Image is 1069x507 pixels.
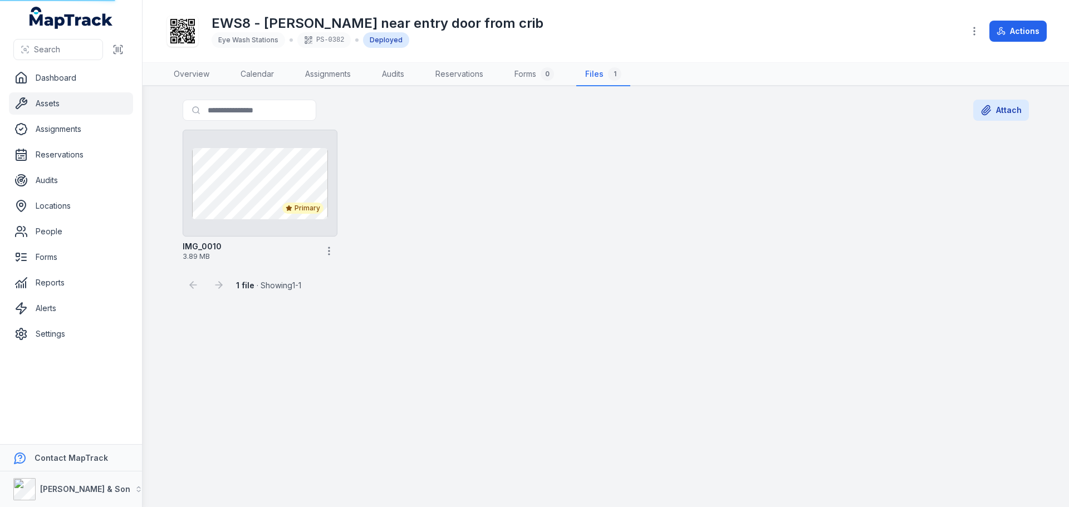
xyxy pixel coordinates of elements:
[506,63,563,86] a: Forms0
[541,67,554,81] div: 0
[218,36,278,44] span: Eye Wash Stations
[297,32,351,48] div: PS-0382
[9,144,133,166] a: Reservations
[9,118,133,140] a: Assignments
[9,67,133,89] a: Dashboard
[9,272,133,294] a: Reports
[236,280,301,290] span: · Showing 1 - 1
[9,92,133,115] a: Assets
[9,169,133,191] a: Audits
[9,246,133,268] a: Forms
[13,39,103,60] button: Search
[989,21,1047,42] button: Actions
[9,195,133,217] a: Locations
[576,63,630,86] a: Files1
[9,297,133,319] a: Alerts
[426,63,492,86] a: Reservations
[363,32,409,48] div: Deployed
[35,453,108,462] strong: Contact MapTrack
[973,100,1029,121] button: Attach
[282,203,323,214] div: Primary
[608,67,621,81] div: 1
[9,323,133,345] a: Settings
[212,14,543,32] h1: EWS8 - [PERSON_NAME] near entry door from crib
[296,63,360,86] a: Assignments
[236,280,254,290] strong: 1 file
[183,252,316,261] span: 3.89 MB
[30,7,113,29] a: MapTrack
[373,63,413,86] a: Audits
[9,220,133,243] a: People
[183,241,222,252] strong: IMG_0010
[40,484,130,494] strong: [PERSON_NAME] & Son
[165,63,218,86] a: Overview
[232,63,283,86] a: Calendar
[34,44,60,55] span: Search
